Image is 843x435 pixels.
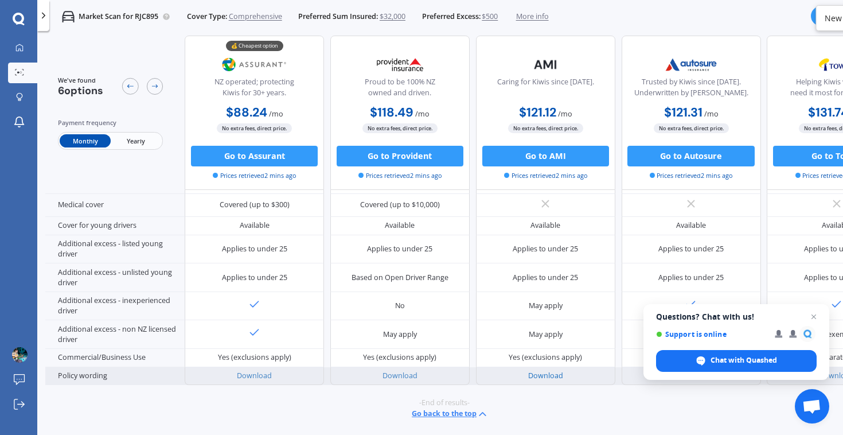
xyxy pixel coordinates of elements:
button: Go back to the top [412,408,489,421]
button: Go to Provident [337,146,463,166]
span: Yearly [111,134,161,147]
span: More info [516,11,549,22]
span: Comprehensive [229,11,282,22]
div: Commercial/Business Use [45,349,185,367]
div: Yes (exclusions apply) [363,352,436,363]
div: May apply [383,329,417,340]
div: 💰 Cheapest option [226,40,283,51]
div: Covered (up to $10,000) [360,200,440,210]
a: Download [237,371,272,380]
a: Download [528,371,563,380]
span: Prices retrieved 2 mins ago [650,170,733,180]
div: Available [530,220,560,231]
b: $118.49 [370,104,413,120]
div: Available [676,220,706,231]
img: Autosure.webp [657,52,725,77]
div: Applies to under 25 [222,273,287,283]
div: Based on Open Driver Range [352,273,448,283]
span: 6 options [58,84,103,98]
span: No extra fees, direct price. [654,123,729,133]
span: No extra fees, direct price. [217,123,292,133]
div: Additional excess - non NZ licensed driver [45,320,185,349]
div: Applies to under 25 [513,273,578,283]
div: Applies to under 25 [367,244,432,254]
span: We've found [58,76,103,85]
div: Caring for Kiwis since [DATE]. [497,77,594,103]
span: Preferred Sum Insured: [298,11,378,22]
img: Provident.png [366,52,434,77]
div: Additional excess - inexperienced driver [45,292,185,321]
b: $88.24 [226,104,267,120]
div: Available [385,220,415,231]
span: Preferred Excess: [422,11,481,22]
div: Policy wording [45,367,185,386]
span: Questions? Chat with us! [656,312,817,321]
span: -End of results- [419,398,470,408]
span: No extra fees, direct price. [508,123,583,133]
span: Monthly [60,134,110,147]
span: Prices retrieved 2 mins ago [358,170,442,180]
div: No [395,301,405,311]
div: Payment frequency [58,118,163,128]
a: Download [383,371,417,380]
div: Trusted by Kiwis since [DATE]. Underwritten by [PERSON_NAME]. [630,77,752,103]
div: Covered (up to $300) [220,200,290,210]
div: May apply [529,301,563,311]
div: Yes (exclusions apply) [218,352,291,363]
div: Additional excess - unlisted young driver [45,263,185,292]
img: AMI-text-1.webp [512,52,580,77]
div: Open chat [795,389,829,424]
p: Market Scan for RJC895 [79,11,158,22]
span: Chat with Quashed [711,355,777,366]
a: Download [674,371,709,380]
span: Close chat [807,310,821,324]
div: NZ operated; protecting Kiwis for 30+ years. [194,77,315,103]
span: Prices retrieved 2 mins ago [504,170,587,180]
div: Proud to be 100% NZ owned and driven. [339,77,460,103]
button: Go to AMI [482,146,609,166]
span: / mo [415,108,430,118]
button: Go to Autosure [627,146,754,166]
span: $500 [482,11,498,22]
b: $121.31 [664,104,702,120]
span: / mo [704,108,719,118]
div: Yes (exclusions apply) [509,352,582,363]
div: May apply [529,329,563,340]
div: Chat with Quashed [656,350,817,372]
span: / mo [558,108,572,118]
div: Medical cover [45,194,185,217]
img: car.f15378c7a67c060ca3f3.svg [62,10,75,23]
div: Cover for young drivers [45,217,185,235]
span: Prices retrieved 2 mins ago [213,170,296,180]
div: Applies to under 25 [658,273,724,283]
span: $32,000 [380,11,405,22]
span: Cover Type: [187,11,227,22]
span: Support is online [656,330,767,339]
span: No extra fees, direct price. [362,123,438,133]
div: Available [240,220,270,231]
div: Additional excess - listed young driver [45,235,185,264]
button: Go to Assurant [191,146,318,166]
span: / mo [269,108,283,118]
div: Applies to under 25 [658,244,724,254]
div: Applies to under 25 [222,244,287,254]
b: $121.12 [519,104,556,120]
div: Applies to under 25 [513,244,578,254]
img: Assurant.png [220,52,288,77]
img: ACg8ocJBMkYmbXFZ3rGadF3VfVt1WZdnqXXNfd4CBxXv_men6mg-Lvk=s96-c [12,347,28,363]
